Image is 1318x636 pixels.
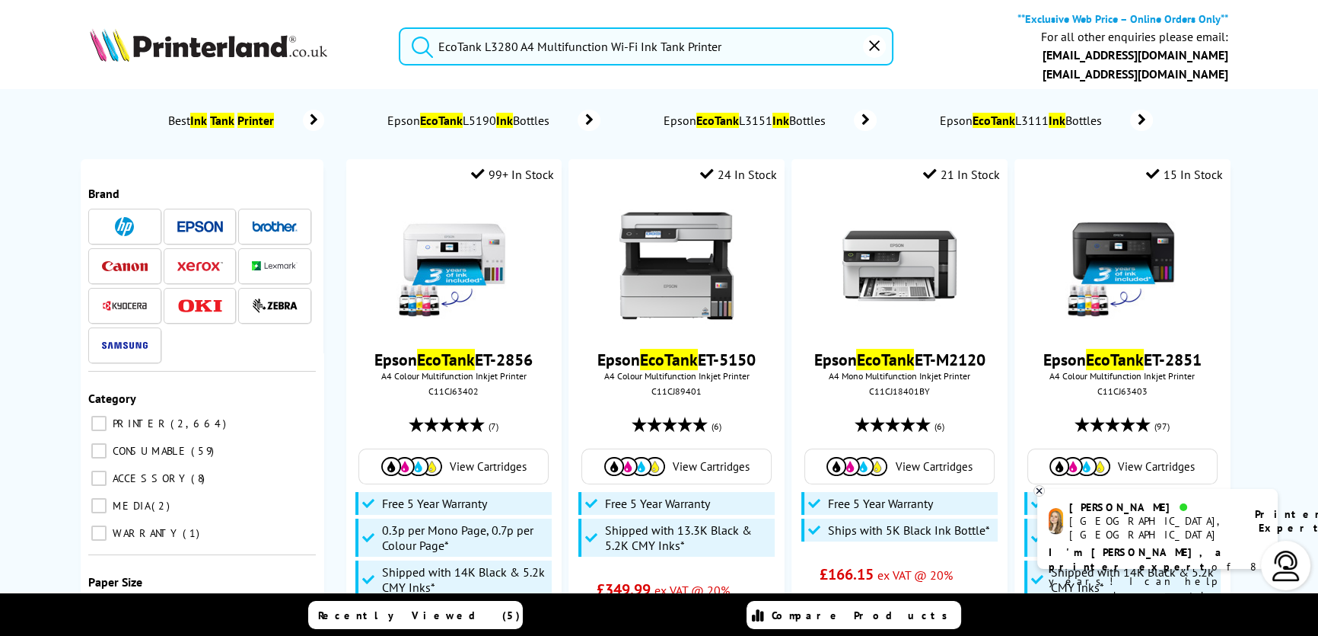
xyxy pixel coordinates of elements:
[820,592,874,612] span: £199.38
[576,370,776,382] span: A4 Colour Multifunction Inkjet Printer
[1049,457,1110,476] img: Cartridges
[934,412,944,441] span: (6)
[1043,47,1228,62] a: [EMAIL_ADDRESS][DOMAIN_NAME]
[165,110,324,131] a: BestInk Tank Printer
[826,457,887,476] img: Cartridges
[109,417,169,430] span: PRINTER
[417,349,475,370] mark: EcoTank
[382,523,548,553] span: 0.3p per Mono Page, 0.7p per Colour Page*
[597,349,756,370] a: EpsonEcoTankET-5150
[496,113,513,128] mark: Ink
[580,385,772,397] div: C11CJ89401
[712,412,721,441] span: (6)
[109,526,181,540] span: WARRANTY
[938,113,1107,128] span: Epson L3111 Bottles
[772,609,956,622] span: Compare Products
[308,601,523,629] a: Recently Viewed (5)
[252,261,298,270] img: Lexmark
[1069,500,1236,514] div: [PERSON_NAME]
[828,523,990,538] span: Ships with 5K Black Ink Bottle*
[396,209,511,323] img: epson-et-2856-ink-included-usp-small.jpg
[374,349,533,370] a: EpsonEcoTankET-2856
[385,110,600,131] a: EpsonEcoTankL5190InkBottles
[1043,66,1228,81] a: [EMAIL_ADDRESS][DOMAIN_NAME]
[381,457,442,476] img: Cartridges
[88,391,136,406] span: Category
[813,349,985,370] a: EpsonEcoTankET-M2120
[1041,30,1228,44] div: For all other enquiries please email:
[654,583,730,598] span: ex VAT @ 20%
[661,110,877,131] a: EpsonEcoTankL3151InkBottles
[252,221,298,232] img: Brother
[252,298,298,313] img: Zebra
[1049,545,1266,618] p: of 8 years! I can help you choose the right product
[177,221,223,232] img: Epson
[183,526,203,540] span: 1
[938,110,1153,131] a: EpsonEcoTankL3111InkBottles
[115,217,134,236] img: HP
[696,113,739,128] mark: EcoTank
[399,27,893,66] input: Search product or brand
[1118,459,1195,474] span: View Cartridges
[191,444,218,458] span: 59
[1026,385,1218,397] div: C11CJ63403
[772,113,789,128] mark: Ink
[102,261,148,271] img: Canon
[842,209,957,323] img: Epson-ET-M2120-Front-Small.jpg
[109,444,189,458] span: CONSUMABLE
[191,471,209,485] span: 8
[605,496,710,511] span: Free 5 Year Warranty
[1049,508,1063,535] img: amy-livechat.png
[91,498,107,513] input: MEDIA 2
[923,167,1000,182] div: 21 In Stock
[895,459,972,474] span: View Cartridges
[450,459,527,474] span: View Cartridges
[88,574,142,590] span: Paper Size
[661,113,831,128] span: Epson L3151 Bottles
[619,209,734,323] img: Epson-ET-5150-Front-Main-Small.jpg
[700,167,777,182] div: 24 In Stock
[420,113,463,128] mark: EcoTank
[471,167,554,182] div: 99+ In Stock
[747,601,961,629] a: Compare Products
[1154,412,1170,441] span: (97)
[1043,349,1202,370] a: EpsonEcoTankET-2851
[799,370,999,382] span: A4 Mono Multifunction Inkjet Printer
[1146,167,1223,182] div: 15 In Stock
[109,471,189,485] span: ACCESSORY
[597,580,651,599] span: £349.99
[210,113,234,128] mark: Tank
[1065,209,1180,323] img: epson-et-2850-ink-included-new-small.jpg
[354,370,554,382] span: A4 Colour Multifunction Inkjet Printer
[673,459,750,474] span: View Cartridges
[151,499,174,513] span: 2
[102,342,148,349] img: Samsung
[177,299,223,312] img: OKI
[358,385,550,397] div: C11CJ63402
[590,457,763,476] a: View Cartridges
[318,609,521,622] span: Recently Viewed (5)
[1017,11,1228,26] b: **Exclusive Web Price – Online Orders Only**
[170,417,230,430] span: 2,664
[877,567,953,583] span: ex VAT @ 20%
[489,412,498,441] span: (7)
[91,443,107,459] input: CONSUMABLE 59
[91,471,107,486] input: ACCESSORY 8
[1271,551,1301,581] img: user-headset-light.svg
[165,113,280,128] span: Best
[820,564,874,584] span: £166.15
[382,496,487,511] span: Free 5 Year Warranty
[1049,545,1226,574] b: I'm [PERSON_NAME], a printer expert
[640,349,698,370] mark: EcoTank
[90,28,380,65] a: Printerland Logo
[177,261,223,272] img: Xerox
[803,385,995,397] div: C11CJ18401BY
[1049,113,1065,128] mark: Ink
[88,186,119,201] span: Brand
[190,113,207,128] mark: Ink
[973,113,1015,128] mark: EcoTank
[102,300,148,312] img: Kyocera
[856,349,914,370] mark: EcoTank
